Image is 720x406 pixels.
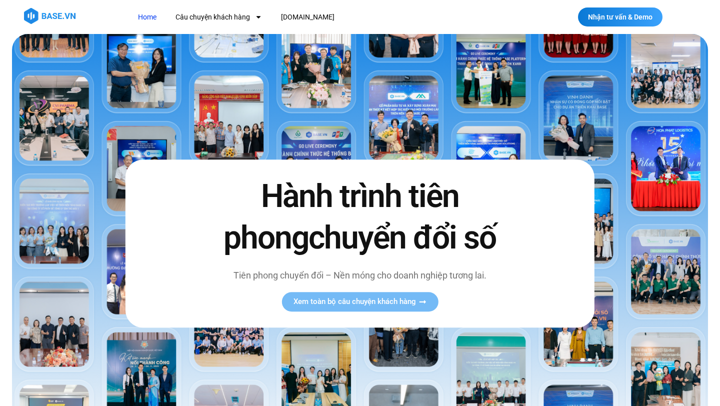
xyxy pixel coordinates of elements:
[578,7,662,26] a: Nhận tư vấn & Demo
[130,8,164,26] a: Home
[588,13,652,20] span: Nhận tư vấn & Demo
[273,8,342,26] a: [DOMAIN_NAME]
[168,8,269,26] a: Câu chuyện khách hàng
[293,298,416,305] span: Xem toàn bộ câu chuyện khách hàng
[130,8,514,26] nav: Menu
[281,292,438,311] a: Xem toàn bộ câu chuyện khách hàng
[202,175,517,258] h2: Hành trình tiên phong
[202,268,517,282] p: Tiên phong chuyển đổi – Nền móng cho doanh nghiệp tương lai.
[308,219,496,256] span: chuyển đổi số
